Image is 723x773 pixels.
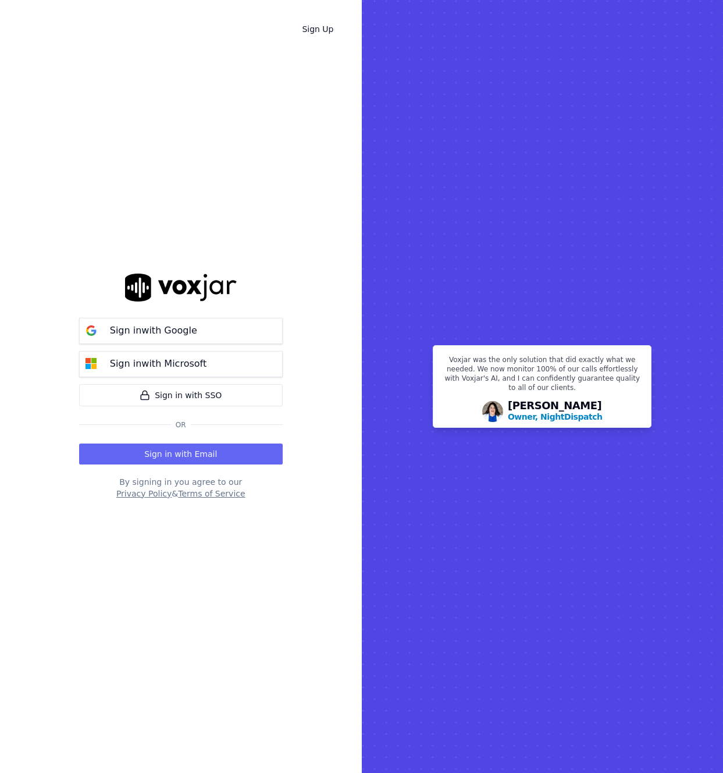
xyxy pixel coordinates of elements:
[79,384,283,406] a: Sign in with SSO
[80,319,103,342] img: google Sign in button
[79,476,283,499] div: By signing in you agree to our &
[79,351,283,377] button: Sign inwith Microsoft
[178,488,245,499] button: Terms of Service
[116,488,172,499] button: Privacy Policy
[171,420,191,430] span: Or
[125,274,237,301] img: logo
[293,19,343,40] a: Sign Up
[80,352,103,375] img: microsoft Sign in button
[110,357,206,371] p: Sign in with Microsoft
[79,318,283,344] button: Sign inwith Google
[508,411,603,423] p: Owner, NightDispatch
[508,400,603,423] div: [PERSON_NAME]
[440,355,644,397] p: Voxjar was the only solution that did exactly what we needed. We now monitor 100% of our calls ef...
[79,444,283,464] button: Sign in with Email
[110,324,197,338] p: Sign in with Google
[482,401,503,422] img: Avatar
